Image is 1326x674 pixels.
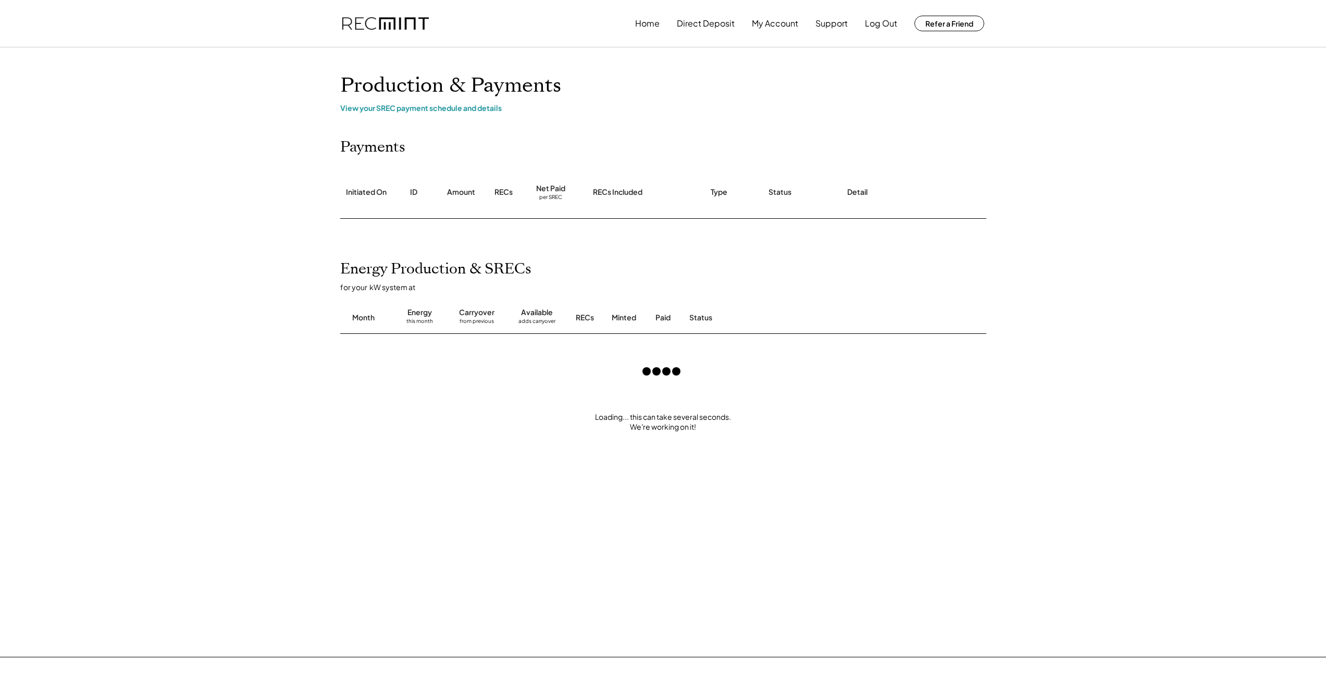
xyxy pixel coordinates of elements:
[752,13,798,34] button: My Account
[340,260,531,278] h2: Energy Production & SRECs
[769,187,791,197] div: Status
[340,282,997,292] div: for your kW system at
[518,318,555,328] div: adds carryover
[612,313,636,323] div: Minted
[689,313,866,323] div: Status
[460,318,494,328] div: from previous
[346,187,387,197] div: Initiated On
[815,13,848,34] button: Support
[539,194,562,202] div: per SREC
[342,17,429,30] img: recmint-logotype%403x.png
[340,73,986,98] h1: Production & Payments
[576,313,594,323] div: RECs
[677,13,735,34] button: Direct Deposit
[521,307,553,318] div: Available
[410,187,417,197] div: ID
[407,307,432,318] div: Energy
[352,313,375,323] div: Month
[494,187,513,197] div: RECs
[914,16,984,31] button: Refer a Friend
[635,13,660,34] button: Home
[865,13,897,34] button: Log Out
[536,183,565,194] div: Net Paid
[340,103,986,113] div: View your SREC payment schedule and details
[340,139,405,156] h2: Payments
[711,187,727,197] div: Type
[593,187,642,197] div: RECs Included
[459,307,494,318] div: Carryover
[655,313,671,323] div: Paid
[406,318,433,328] div: this month
[330,412,997,432] div: Loading... this can take several seconds. We're working on it!
[847,187,868,197] div: Detail
[447,187,475,197] div: Amount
